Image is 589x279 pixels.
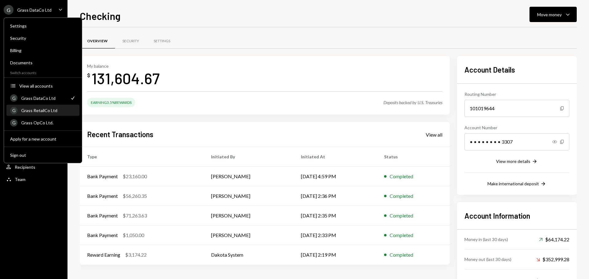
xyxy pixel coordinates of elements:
a: Recipients [4,161,64,172]
div: Switch accounts [4,69,82,75]
div: Bank Payment [87,173,118,180]
td: [PERSON_NAME] [204,206,294,225]
div: Completed [390,251,413,258]
div: Security [10,36,76,41]
td: [DATE] 2:36 PM [294,186,377,206]
td: [DATE] 4:59 PM [294,167,377,186]
h2: Recent Transactions [87,129,153,139]
div: Team [15,177,25,182]
td: [DATE] 2:19 PM [294,245,377,265]
div: Reward Earning [87,251,120,258]
td: [PERSON_NAME] [204,186,294,206]
button: View more details [496,158,538,165]
div: $64,174.22 [539,236,569,243]
div: Grass DataCo Ltd [21,96,66,101]
div: Settings [154,39,170,44]
h2: Account Information [464,211,569,221]
div: Recipients [15,164,35,170]
th: Status [377,147,450,167]
div: Money out (last 30 days) [464,256,511,262]
a: Security [6,32,79,43]
div: Apply for a new account [10,136,76,141]
div: Bank Payment [87,232,118,239]
div: Grass RetailCo Ltd [21,108,76,113]
div: Documents [10,60,76,65]
div: G [10,94,17,102]
div: My balance [87,63,160,69]
h2: Account Details [464,65,569,75]
div: • • • • • • • • 3307 [464,133,569,150]
div: $23,160.00 [123,173,147,180]
div: Sign out [10,153,76,158]
a: Documents [6,57,79,68]
td: [DATE] 2:35 PM [294,206,377,225]
div: Security [122,39,139,44]
a: Team [4,174,64,185]
a: Overview [80,33,115,49]
div: Overview [87,39,108,44]
button: View all accounts [6,81,79,92]
div: Money in (last 30 days) [464,236,508,243]
div: $1,050.00 [123,232,144,239]
button: Make international deposit [487,181,546,187]
div: Billing [10,48,76,53]
button: Sign out [6,150,79,161]
div: Account Number [464,124,569,131]
div: Grass DataCo Ltd [17,7,52,13]
div: $56,260.35 [123,192,147,200]
a: Settings [6,20,79,31]
div: Settings [10,23,76,28]
th: Initiated By [204,147,294,167]
a: GGrass RetailCo Ltd [6,105,79,116]
div: $ [87,72,90,78]
div: Move money [537,11,562,18]
div: Bank Payment [87,212,118,219]
td: [PERSON_NAME] [204,167,294,186]
div: Grass OpCo Ltd. [21,120,76,125]
div: 131,604.67 [91,69,160,88]
div: Deposits backed by U.S. Treasuries [383,100,442,105]
div: View all accounts [19,83,76,89]
div: View all [426,132,442,138]
div: Make international deposit [487,181,539,186]
td: [PERSON_NAME] [204,225,294,245]
div: 101019644 [464,100,569,117]
td: Dakota System [204,245,294,265]
div: G [4,5,13,15]
th: Initiated At [294,147,377,167]
div: Completed [390,173,413,180]
div: Completed [390,192,413,200]
div: $3,174.22 [125,251,147,258]
div: $71,263.63 [123,212,147,219]
h1: Checking [80,10,121,22]
div: Completed [390,232,413,239]
div: $352,999.28 [536,256,569,263]
button: Apply for a new account [6,134,79,145]
div: Completed [390,212,413,219]
a: Billing [6,45,79,56]
a: GGrass OpCo Ltd. [6,117,79,128]
td: [DATE] 2:33 PM [294,225,377,245]
th: Type [80,147,204,167]
div: Earning 3.5% Rewards [87,98,135,107]
div: Bank Payment [87,192,118,200]
button: Move money [529,7,577,22]
div: View more details [496,159,530,164]
div: G [10,107,17,114]
a: Security [115,33,146,49]
a: View all [426,131,442,138]
a: Settings [146,33,178,49]
div: Routing Number [464,91,569,97]
div: G [10,119,17,126]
